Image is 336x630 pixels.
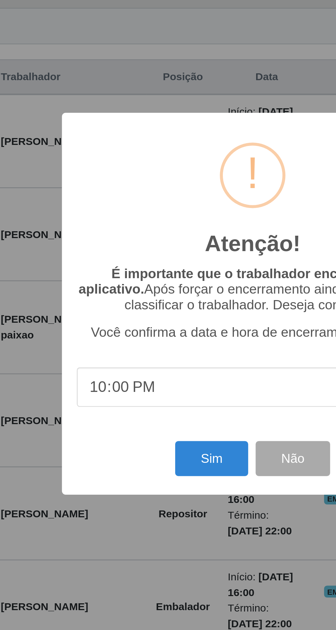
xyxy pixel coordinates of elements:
[88,298,233,312] b: É importante que o trabalhador encerre pelo aplicativo.
[87,298,249,319] p: Após forçar o encerramento ainda é necessário classificar o trabalhador. Deseja continuar?
[132,378,166,394] button: Sim
[87,325,249,332] p: Você confirma a data e hora de encerramento abaixo?
[169,378,203,394] button: Não
[146,281,190,294] h2: Atenção!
